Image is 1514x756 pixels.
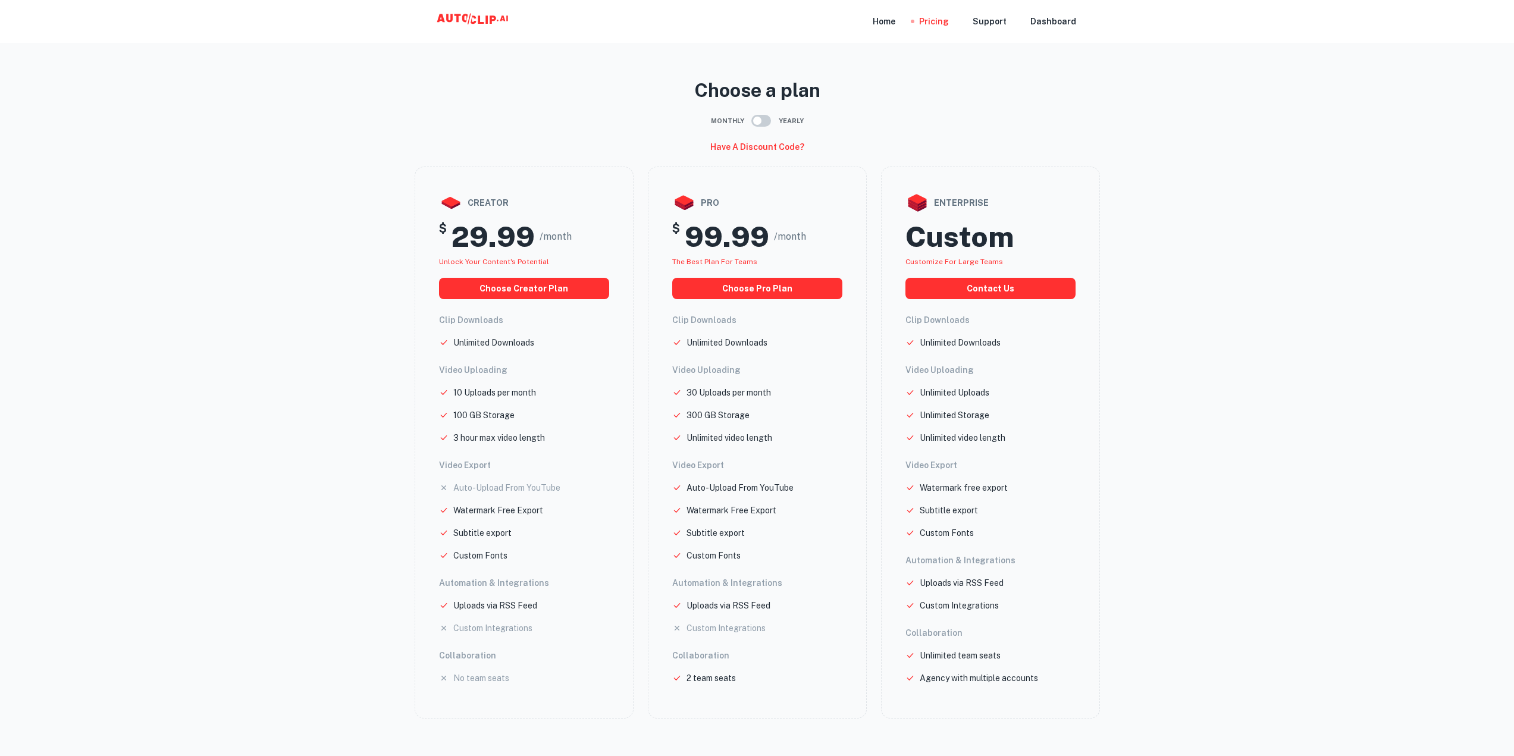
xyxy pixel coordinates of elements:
h6: Video Uploading [439,363,609,377]
p: Uploads via RSS Feed [687,599,770,612]
div: enterprise [905,191,1076,215]
p: Custom Fonts [453,549,507,562]
p: Subtitle export [687,526,745,539]
h6: Collaboration [439,649,609,662]
p: 2 team seats [687,672,736,685]
p: Choose a plan [415,76,1100,105]
h6: Have a discount code? [710,140,804,153]
span: Customize for large teams [905,258,1003,266]
p: Uploads via RSS Feed [453,599,537,612]
button: Have a discount code? [706,137,809,157]
p: Unlimited video length [687,431,772,444]
h6: Video Uploading [905,363,1076,377]
h6: Automation & Integrations [439,576,609,589]
p: Watermark Free Export [453,504,543,517]
p: No team seats [453,672,509,685]
div: creator [439,191,609,215]
p: Custom Integrations [687,622,766,635]
button: choose creator plan [439,278,609,299]
p: Unlimited team seats [920,649,1001,662]
p: Unlimited video length [920,431,1005,444]
p: Auto-Upload From YouTube [687,481,794,494]
p: Subtitle export [453,526,512,539]
p: Unlimited Uploads [920,386,989,399]
p: Unlimited Storage [920,409,989,422]
p: 100 GB Storage [453,409,515,422]
h6: Clip Downloads [905,313,1076,327]
p: Custom Integrations [453,622,532,635]
h5: $ [672,219,680,254]
span: /month [540,230,572,244]
p: Unlimited Downloads [687,336,767,349]
h2: Custom [905,219,1014,254]
p: 300 GB Storage [687,409,750,422]
p: 30 Uploads per month [687,386,771,399]
p: Agency with multiple accounts [920,672,1038,685]
p: Unlimited Downloads [920,336,1001,349]
button: Contact us [905,278,1076,299]
div: pro [672,191,842,215]
p: Custom Integrations [920,599,999,612]
h6: Clip Downloads [672,313,842,327]
span: Monthly [711,116,744,126]
p: Custom Fonts [687,549,741,562]
p: Watermark free export [920,481,1008,494]
h2: 29.99 [452,219,535,254]
h2: 99.99 [685,219,769,254]
h6: Video Uploading [672,363,842,377]
span: The best plan for teams [672,258,757,266]
span: Unlock your Content's potential [439,258,549,266]
h6: Video Export [439,459,609,472]
h5: $ [439,219,447,254]
h6: Video Export [672,459,842,472]
h6: Automation & Integrations [905,554,1076,567]
p: Custom Fonts [920,526,974,539]
h6: Collaboration [672,649,842,662]
p: Unlimited Downloads [453,336,534,349]
p: Watermark Free Export [687,504,776,517]
p: 10 Uploads per month [453,386,536,399]
p: Uploads via RSS Feed [920,576,1004,589]
span: /month [774,230,806,244]
h6: Collaboration [905,626,1076,639]
button: choose pro plan [672,278,842,299]
p: Subtitle export [920,504,978,517]
h6: Automation & Integrations [672,576,842,589]
h6: Clip Downloads [439,313,609,327]
p: 3 hour max video length [453,431,545,444]
span: Yearly [779,116,804,126]
h6: Video Export [905,459,1076,472]
p: Auto-Upload From YouTube [453,481,560,494]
